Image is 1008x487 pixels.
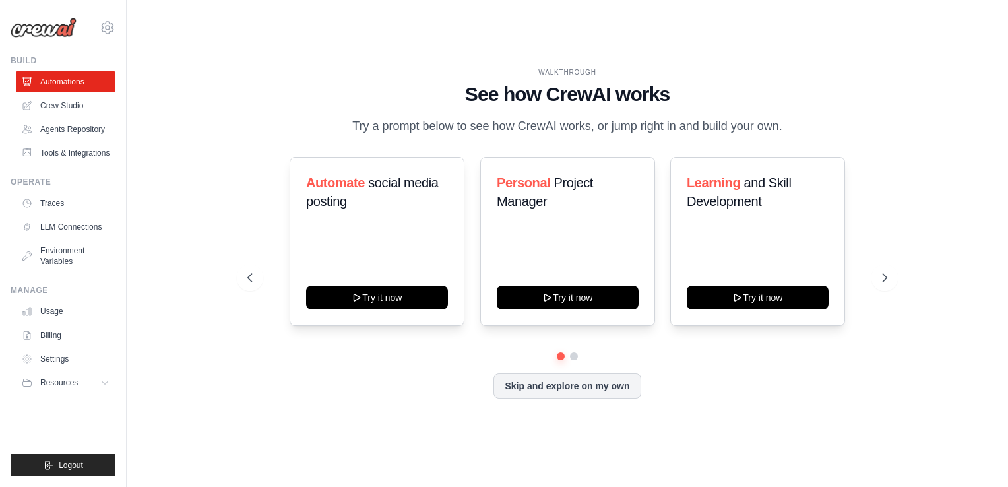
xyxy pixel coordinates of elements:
[16,143,115,164] a: Tools & Integrations
[16,301,115,322] a: Usage
[247,82,887,106] h1: See how CrewAI works
[11,454,115,476] button: Logout
[16,216,115,238] a: LLM Connections
[493,373,641,399] button: Skip and explore on my own
[247,67,887,77] div: WALKTHROUGH
[59,460,83,471] span: Logout
[16,325,115,346] a: Billing
[687,176,740,190] span: Learning
[40,377,78,388] span: Resources
[16,372,115,393] button: Resources
[497,176,550,190] span: Personal
[16,95,115,116] a: Crew Studio
[11,18,77,38] img: Logo
[16,240,115,272] a: Environment Variables
[497,176,593,209] span: Project Manager
[306,176,439,209] span: social media posting
[16,119,115,140] a: Agents Repository
[11,177,115,187] div: Operate
[687,286,829,309] button: Try it now
[11,55,115,66] div: Build
[16,71,115,92] a: Automations
[11,285,115,296] div: Manage
[306,286,448,309] button: Try it now
[346,117,789,136] p: Try a prompt below to see how CrewAI works, or jump right in and build your own.
[16,193,115,214] a: Traces
[306,176,365,190] span: Automate
[16,348,115,370] a: Settings
[497,286,639,309] button: Try it now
